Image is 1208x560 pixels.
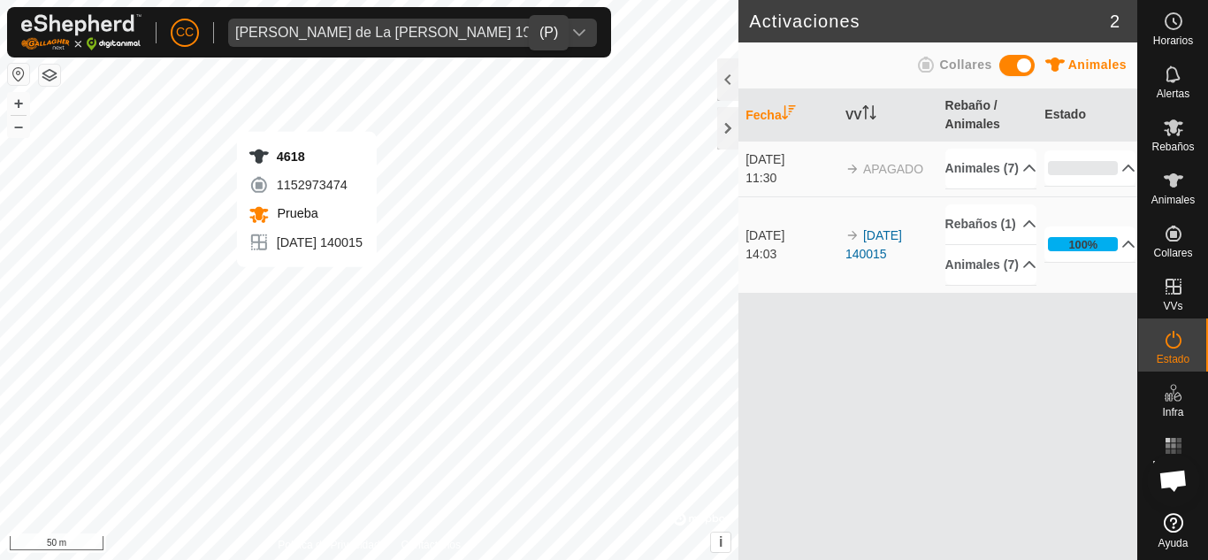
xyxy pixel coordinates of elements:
[21,14,141,50] img: Logo Gallagher
[1153,35,1193,46] span: Horarios
[945,204,1036,244] p-accordion-header: Rebaños (1)
[273,206,318,220] span: Prueba
[745,150,837,169] div: [DATE]
[248,232,363,253] div: [DATE] 140015
[745,169,837,188] div: 11:30
[1151,195,1195,205] span: Animales
[711,533,730,552] button: i
[1044,150,1135,186] p-accordion-header: 0%
[845,162,860,176] img: arrow
[719,534,723,549] span: i
[1158,538,1189,548] span: Ayuda
[862,108,876,122] p-sorticon: Activar para ordenar
[1068,58,1127,72] span: Animales
[863,162,923,176] span: APAGADO
[1138,506,1208,556] a: Ayuda
[1048,161,1118,175] div: 0%
[939,58,991,72] span: Collares
[1068,236,1097,253] div: 100%
[562,19,597,47] div: dropdown trigger
[228,19,562,47] span: Jose Manuel Olivera de La Vega 19443
[1162,407,1183,418] span: Infra
[1163,301,1182,311] span: VVs
[1110,8,1120,35] span: 2
[8,64,29,85] button: Restablecer Mapa
[8,93,29,114] button: +
[1147,454,1200,507] div: Chat abierto
[235,26,554,40] div: [PERSON_NAME] de La [PERSON_NAME] 19443
[749,11,1110,32] h2: Activaciones
[745,245,837,264] div: 14:03
[1048,237,1118,251] div: 100%
[278,537,379,553] a: Política de Privacidad
[1151,142,1194,152] span: Rebaños
[738,89,838,142] th: Fecha
[845,228,902,261] a: [DATE] 140015
[248,174,363,196] div: 1152973474
[938,89,1038,142] th: Rebaño / Animales
[782,108,796,122] p-sorticon: Activar para ordenar
[1157,354,1189,364] span: Estado
[8,116,29,137] button: –
[945,245,1036,285] p-accordion-header: Animales (7)
[39,65,60,86] button: Capas del Mapa
[176,23,194,42] span: CC
[945,149,1036,188] p-accordion-header: Animales (7)
[1037,89,1137,142] th: Estado
[838,89,938,142] th: VV
[1157,88,1189,99] span: Alertas
[845,228,860,242] img: arrow
[1143,460,1204,481] span: Mapa de Calor
[248,146,363,167] div: 4618
[745,226,837,245] div: [DATE]
[1044,226,1135,262] p-accordion-header: 100%
[1153,248,1192,258] span: Collares
[401,537,461,553] a: Contáctenos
